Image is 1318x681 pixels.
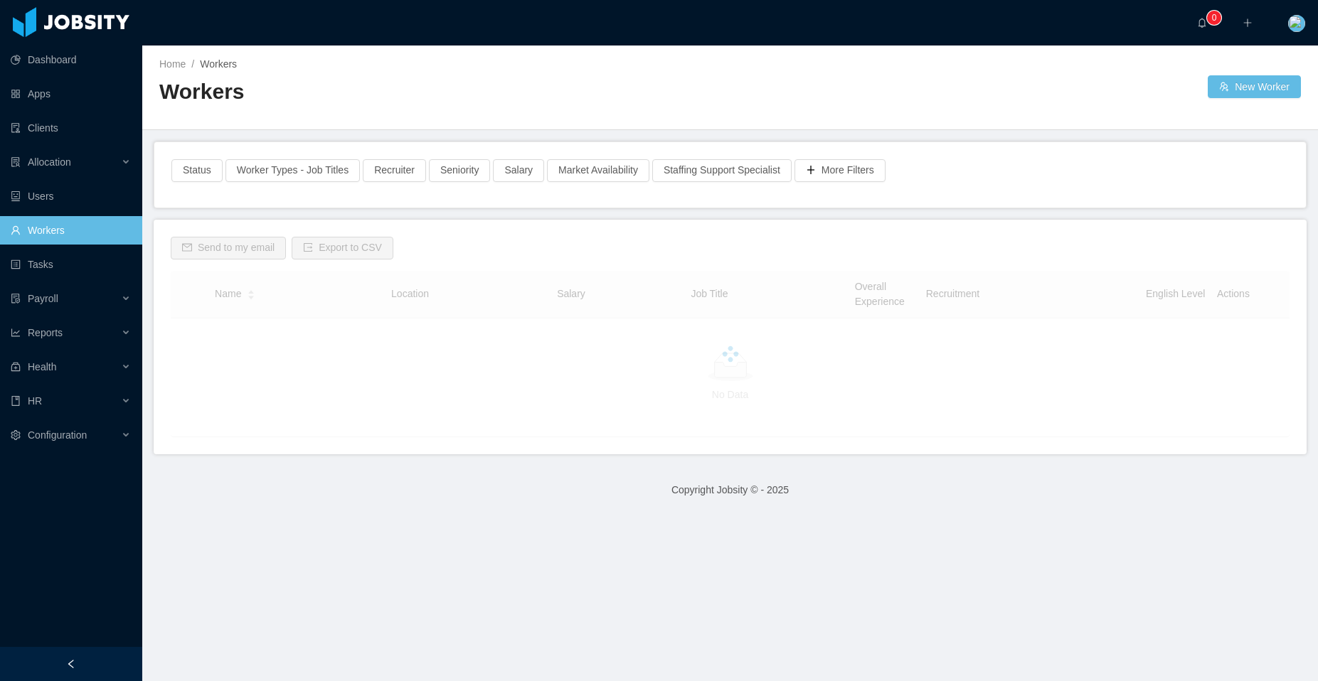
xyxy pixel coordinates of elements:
[11,250,131,279] a: icon: profileTasks
[429,159,490,182] button: Seniority
[11,80,131,108] a: icon: appstoreApps
[11,216,131,245] a: icon: userWorkers
[28,156,71,168] span: Allocation
[11,294,21,304] i: icon: file-protect
[652,159,792,182] button: Staffing Support Specialist
[11,430,21,440] i: icon: setting
[225,159,360,182] button: Worker Types - Job Titles
[11,157,21,167] i: icon: solution
[547,159,649,182] button: Market Availability
[1288,15,1305,32] img: 58a31ca0-4729-11e8-a87f-69b50fb464fe_5b465dd213283.jpeg
[191,58,194,70] span: /
[11,328,21,338] i: icon: line-chart
[11,362,21,372] i: icon: medicine-box
[159,58,186,70] a: Home
[159,77,730,107] h2: Workers
[28,429,87,441] span: Configuration
[11,45,131,74] a: icon: pie-chartDashboard
[1208,75,1301,98] button: icon: usergroup-addNew Worker
[200,58,237,70] span: Workers
[171,159,223,182] button: Status
[1207,11,1221,25] sup: 0
[493,159,544,182] button: Salary
[794,159,886,182] button: icon: plusMore Filters
[28,293,58,304] span: Payroll
[28,395,42,407] span: HR
[28,361,56,372] span: Health
[11,182,131,210] a: icon: robotUsers
[11,114,131,142] a: icon: auditClients
[1243,18,1253,28] i: icon: plus
[11,396,21,406] i: icon: book
[1197,18,1207,28] i: icon: bell
[363,159,426,182] button: Recruiter
[28,327,63,338] span: Reports
[142,466,1318,515] footer: Copyright Jobsity © - 2025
